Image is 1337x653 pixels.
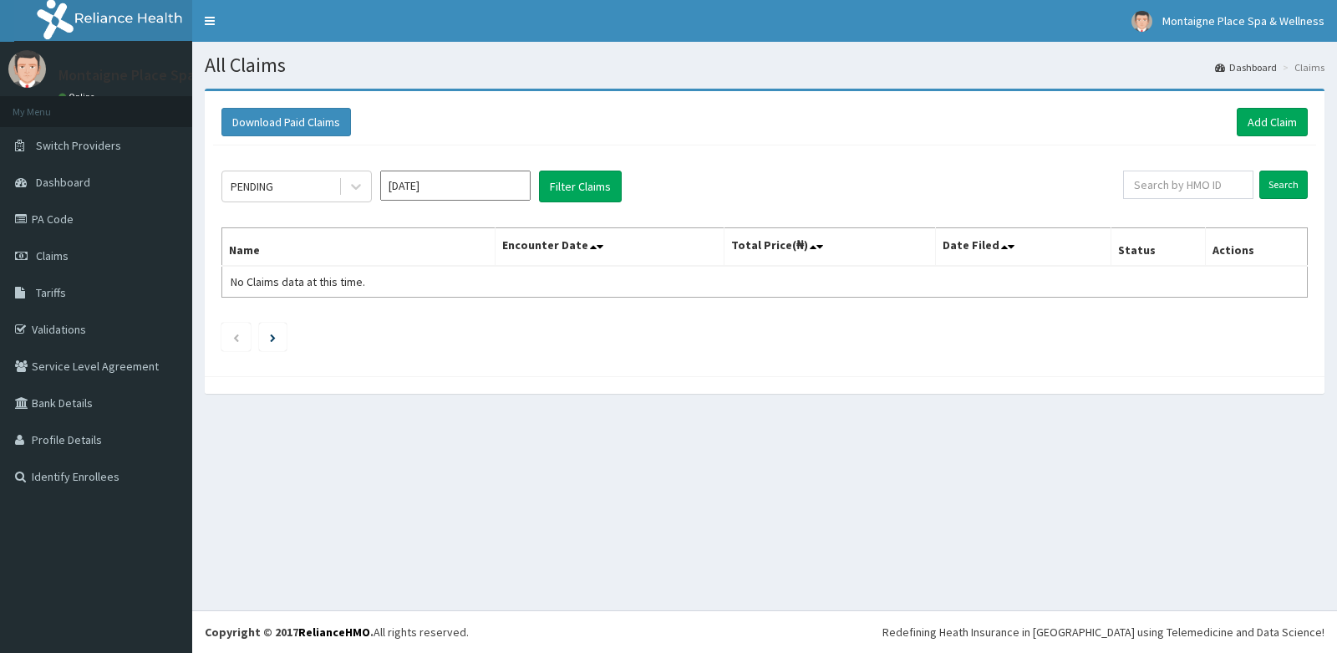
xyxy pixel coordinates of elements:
[8,50,46,88] img: User Image
[1123,171,1254,199] input: Search by HMO ID
[205,625,374,640] strong: Copyright © 2017 .
[222,228,496,267] th: Name
[36,285,66,300] span: Tariffs
[58,68,270,83] p: Montaigne Place Spa & Wellness
[1237,108,1308,136] a: Add Claim
[882,624,1324,640] div: Redefining Heath Insurance in [GEOGRAPHIC_DATA] using Telemedicine and Data Science!
[1205,228,1307,267] th: Actions
[1131,11,1152,32] img: User Image
[36,248,69,263] span: Claims
[205,54,1324,76] h1: All Claims
[724,228,935,267] th: Total Price(₦)
[1111,228,1205,267] th: Status
[232,329,240,344] a: Previous page
[539,171,622,202] button: Filter Claims
[1259,171,1308,199] input: Search
[36,175,90,190] span: Dashboard
[192,610,1337,653] footer: All rights reserved.
[1279,60,1324,74] li: Claims
[36,138,121,153] span: Switch Providers
[496,228,724,267] th: Encounter Date
[231,178,273,195] div: PENDING
[298,625,370,640] a: RelianceHMO
[270,329,276,344] a: Next page
[1215,60,1277,74] a: Dashboard
[936,228,1111,267] th: Date Filed
[1162,13,1324,28] span: Montaigne Place Spa & Wellness
[221,108,351,136] button: Download Paid Claims
[380,171,531,201] input: Select Month and Year
[58,91,99,103] a: Online
[231,274,365,289] span: No Claims data at this time.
